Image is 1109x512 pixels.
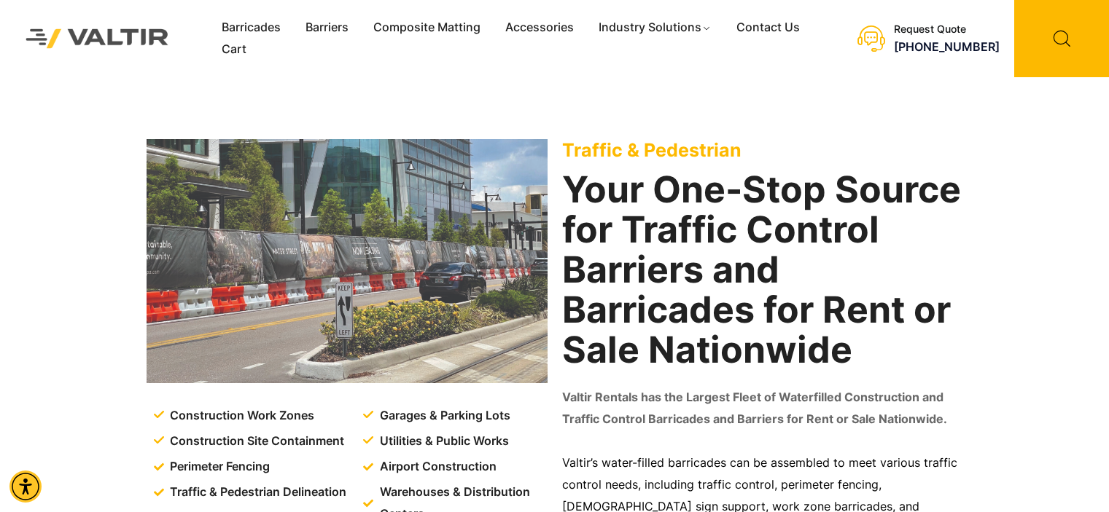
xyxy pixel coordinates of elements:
span: Traffic & Pedestrian Delineation [166,481,346,503]
span: Construction Site Containment [166,430,344,452]
div: Accessibility Menu [9,470,42,503]
a: Accessories [493,17,586,39]
div: Request Quote [894,23,1000,36]
span: Perimeter Fencing [166,456,270,478]
a: Cart [209,39,259,60]
span: Garages & Parking Lots [376,405,510,427]
a: Composite Matting [361,17,493,39]
a: Barriers [293,17,361,39]
span: Utilities & Public Works [376,430,509,452]
a: Contact Us [724,17,812,39]
a: Industry Solutions [586,17,724,39]
span: Construction Work Zones [166,405,314,427]
a: [PHONE_NUMBER] [894,39,1000,54]
a: Barricades [209,17,293,39]
p: Valtir Rentals has the Largest Fleet of Waterfilled Construction and Traffic Control Barricades a... [562,387,963,430]
span: Airport Construction [376,456,497,478]
img: Valtir Rentals [11,14,184,63]
h2: Your One-Stop Source for Traffic Control Barriers and Barricades for Rent or Sale Nationwide [562,170,963,370]
p: Traffic & Pedestrian [562,139,963,161]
